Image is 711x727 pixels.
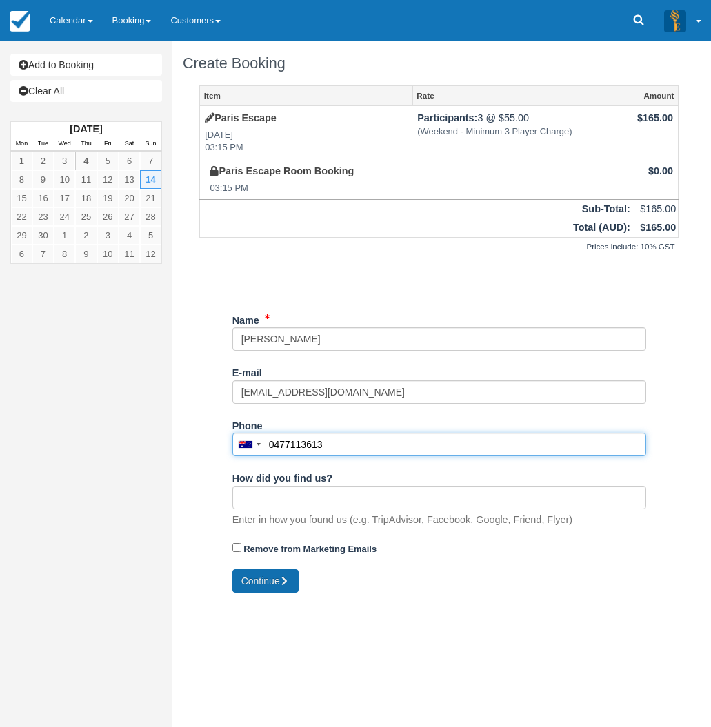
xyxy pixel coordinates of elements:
[10,11,30,32] img: checkfront-main-nav-mini-logo.png
[75,170,97,189] a: 11
[417,125,627,139] em: (Weekend - Minimum 3 Player Charge)
[200,86,412,105] a: Item
[75,207,97,226] a: 25
[210,182,407,195] em: 03:15 PM
[119,226,140,245] a: 4
[140,189,161,207] a: 21
[119,207,140,226] a: 27
[602,222,623,233] span: AUD
[232,543,241,552] input: Remove from Marketing Emails
[119,170,140,189] a: 13
[140,207,161,226] a: 28
[97,226,119,245] a: 3
[54,152,75,170] a: 3
[140,136,161,152] th: Sun
[97,136,119,152] th: Fri
[632,200,679,218] td: $165.00
[232,467,333,486] label: How did you find us?
[75,226,97,245] a: 2
[232,309,259,328] label: Name
[32,245,54,263] a: 7
[183,55,695,72] h1: Create Booking
[54,207,75,226] a: 24
[119,136,140,152] th: Sat
[632,106,679,159] td: $165.00
[232,513,573,527] p: Enter in how you found us (e.g. TripAdvisor, Facebook, Google, Friend, Flyer)
[11,207,32,226] a: 22
[232,569,299,593] button: Continue
[10,80,162,102] a: Clear All
[11,245,32,263] a: 6
[97,152,119,170] a: 5
[97,207,119,226] a: 26
[97,170,119,189] a: 12
[210,165,354,176] a: Paris Escape Room Booking
[205,112,277,123] a: Paris Escape
[75,189,97,207] a: 18
[232,414,263,433] label: Phone
[32,189,54,207] a: 16
[75,152,97,170] a: 4
[119,152,140,170] a: 6
[119,245,140,263] a: 11
[233,433,265,455] div: Australia: +61
[232,361,262,380] label: E-mail
[140,245,161,263] a: 12
[32,136,54,152] th: Tue
[32,207,54,226] a: 23
[75,245,97,263] a: 9
[413,86,632,105] a: Rate
[11,226,32,245] a: 29
[75,136,97,152] th: Thu
[54,189,75,207] a: 17
[140,170,161,189] a: 14
[205,129,408,154] em: [DATE] 03:15 PM
[54,245,75,263] a: 8
[32,226,54,245] a: 30
[140,226,161,245] a: 5
[11,136,32,152] th: Mon
[243,544,377,554] strong: Remove from Marketing Emails
[582,203,630,214] strong: Sub-Total:
[32,170,54,189] a: 9
[10,54,162,76] a: Add to Booking
[11,170,32,189] a: 8
[640,222,676,233] u: $165.00
[97,245,119,263] a: 10
[573,222,630,233] strong: Total ( ):
[11,189,32,207] a: 15
[54,170,75,189] a: 10
[119,189,140,207] a: 20
[632,86,678,105] a: Amount
[32,152,54,170] a: 2
[417,112,477,123] strong: Participants
[632,159,679,200] td: $0.00
[412,106,632,159] td: 3 @ $55.00
[70,123,102,134] strong: [DATE]
[54,226,75,245] a: 1
[199,238,679,257] div: Prices include: 10% GST
[140,152,161,170] a: 7
[664,10,686,32] img: A3
[97,189,119,207] a: 19
[11,152,32,170] a: 1
[54,136,75,152] th: Wed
